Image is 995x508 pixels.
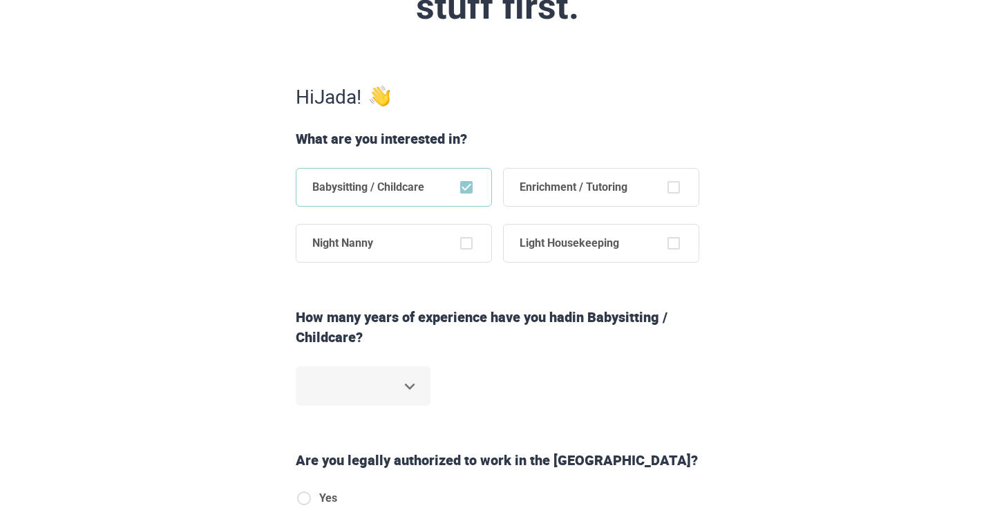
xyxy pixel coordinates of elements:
[503,168,644,207] span: Enrichment / Tutoring
[290,308,705,347] div: How many years of experience have you had in Babysitting / Childcare ?
[370,86,390,106] img: undo
[290,82,705,110] div: Hi Jada !
[296,366,430,406] div: ​
[290,451,705,471] div: Are you legally authorized to work in the [GEOGRAPHIC_DATA]?
[290,129,705,149] div: What are you interested in?
[503,224,636,263] span: Light Housekeeping
[296,224,390,263] span: Night Nanny
[296,168,441,207] span: Babysitting / Childcare
[319,490,337,507] span: Yes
